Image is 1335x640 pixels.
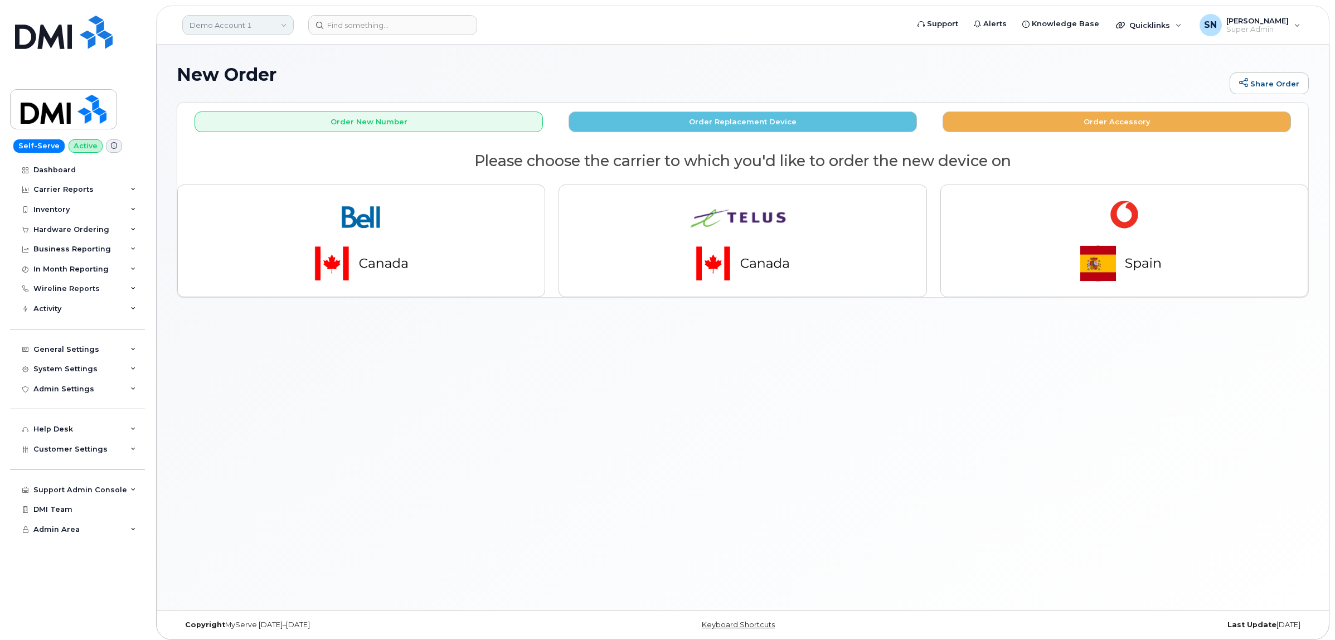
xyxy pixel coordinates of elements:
div: [DATE] [931,620,1309,629]
button: Order New Number [195,111,543,132]
button: Order Accessory [943,111,1291,132]
strong: Copyright [185,620,225,629]
h2: Please choose the carrier to which you'd like to order the new device on [177,153,1308,169]
img: bell-18aeeabaf521bd2b78f928a02ee3b89e57356879d39bd386a17a7cccf8069aed.png [283,194,439,288]
div: MyServe [DATE]–[DATE] [177,620,554,629]
strong: Last Update [1227,620,1276,629]
img: vodafone_spain-6001549f3c685d2ca855251cdf765cfbcc7516c39b42482225532a61653ce256.png [1046,194,1202,288]
a: Keyboard Shortcuts [702,620,775,629]
img: telus-75cc6df763ab2382b72c48c3e4b527536370d5b107bb7a00e77c158c994cc10b.png [664,194,821,288]
a: Share Order [1230,72,1309,95]
h1: New Order [177,65,1224,84]
button: Order Replacement Device [569,111,917,132]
